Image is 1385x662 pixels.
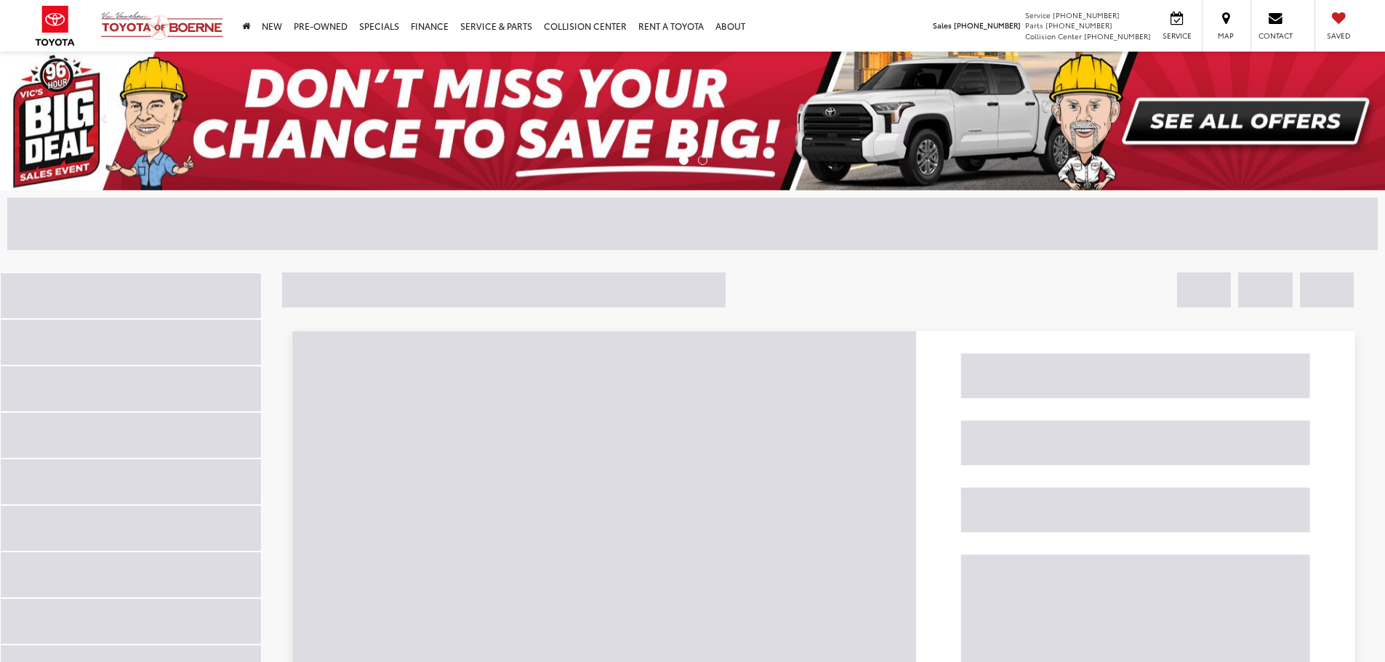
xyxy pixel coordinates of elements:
span: Map [1210,31,1242,41]
span: Service [1160,31,1193,41]
span: Saved [1322,31,1354,41]
span: [PHONE_NUMBER] [954,20,1021,31]
span: Collision Center [1025,31,1082,41]
img: Vic Vaughan Toyota of Boerne [100,11,224,41]
span: Parts [1025,20,1043,31]
span: Contact [1258,31,1293,41]
span: [PHONE_NUMBER] [1045,20,1112,31]
span: [PHONE_NUMBER] [1084,31,1151,41]
span: Service [1025,9,1051,20]
span: [PHONE_NUMBER] [1053,9,1120,20]
span: Sales [933,20,952,31]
